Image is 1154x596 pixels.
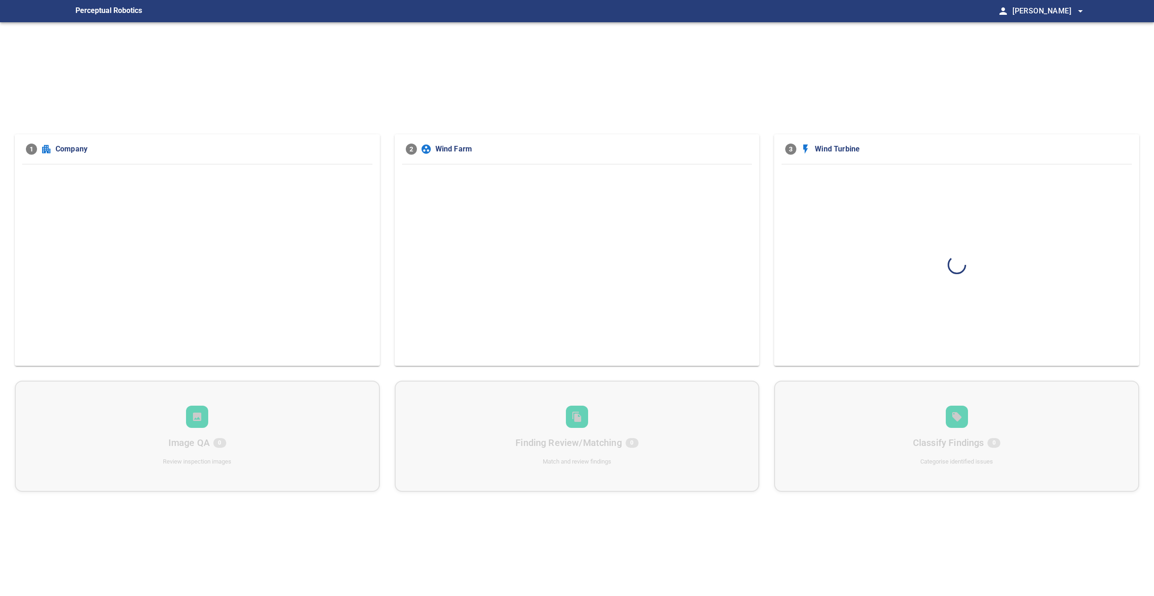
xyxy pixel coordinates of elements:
span: 1 [26,144,37,155]
span: Wind Farm [435,144,749,155]
span: person [998,6,1009,17]
span: 2 [406,144,417,155]
span: Company [56,144,369,155]
span: arrow_drop_down [1075,6,1086,17]
figcaption: Perceptual Robotics [75,4,142,19]
span: Wind Turbine [815,144,1128,155]
button: [PERSON_NAME] [1009,2,1086,20]
span: 3 [785,144,796,155]
span: [PERSON_NAME] [1012,5,1086,18]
